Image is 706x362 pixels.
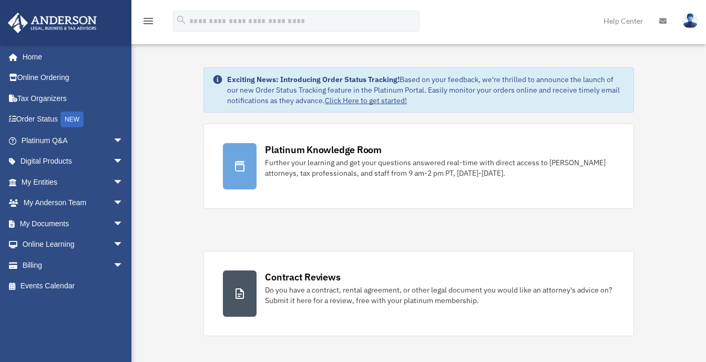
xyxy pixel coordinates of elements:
[176,14,187,26] i: search
[227,75,400,84] strong: Exciting News: Introducing Order Status Tracking!
[7,255,139,276] a: Billingarrow_drop_down
[7,67,139,88] a: Online Ordering
[7,88,139,109] a: Tax Organizers
[7,151,139,172] a: Digital Productsarrow_drop_down
[265,285,614,306] div: Do you have a contract, rental agreement, or other legal document you would like an attorney's ad...
[113,213,134,235] span: arrow_drop_down
[113,255,134,276] span: arrow_drop_down
[113,193,134,214] span: arrow_drop_down
[203,124,633,209] a: Platinum Knowledge Room Further your learning and get your questions answered real-time with dire...
[7,193,139,214] a: My Anderson Teamarrow_drop_down
[265,157,614,178] div: Further your learning and get your questions answered real-time with direct access to [PERSON_NAM...
[5,13,100,33] img: Anderson Advisors Platinum Portal
[142,18,155,27] a: menu
[227,74,625,106] div: Based on your feedback, we're thrilled to announce the launch of our new Order Status Tracking fe...
[203,251,633,336] a: Contract Reviews Do you have a contract, rental agreement, or other legal document you would like...
[7,234,139,255] a: Online Learningarrow_drop_down
[265,270,340,284] div: Contract Reviews
[7,213,139,234] a: My Documentsarrow_drop_down
[113,151,134,173] span: arrow_drop_down
[7,130,139,151] a: Platinum Q&Aarrow_drop_down
[7,276,139,297] a: Events Calendar
[7,46,134,67] a: Home
[7,109,139,130] a: Order StatusNEW
[142,15,155,27] i: menu
[113,172,134,193] span: arrow_drop_down
[113,234,134,256] span: arrow_drop_down
[682,13,698,28] img: User Pic
[325,96,407,105] a: Click Here to get started!
[113,130,134,152] span: arrow_drop_down
[265,143,382,156] div: Platinum Knowledge Room
[7,172,139,193] a: My Entitiesarrow_drop_down
[60,112,84,127] div: NEW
